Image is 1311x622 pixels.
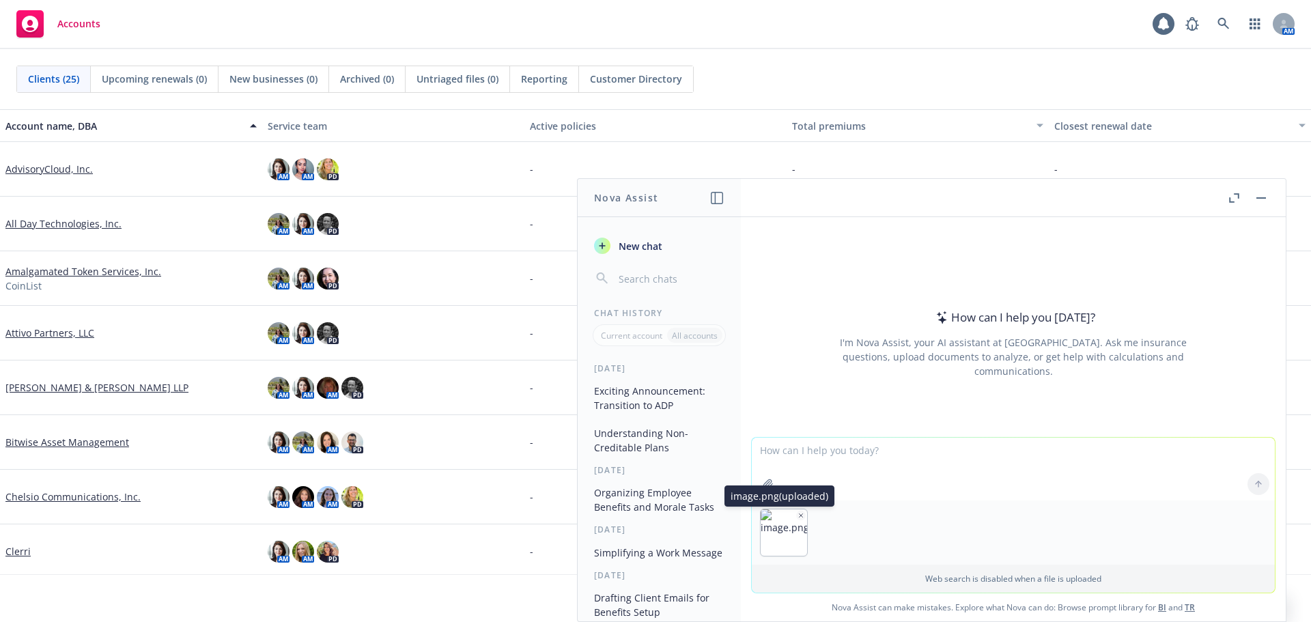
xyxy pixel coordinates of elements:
[268,213,290,235] img: photo
[317,432,339,453] img: photo
[932,309,1095,326] div: How can I help you [DATE]?
[589,422,730,459] button: Understanding Non-Creditable Plans
[317,158,339,180] img: photo
[292,541,314,563] img: photo
[601,330,662,341] p: Current account
[57,18,100,29] span: Accounts
[317,268,339,289] img: photo
[578,363,741,374] div: [DATE]
[530,380,533,395] span: -
[5,380,188,395] a: [PERSON_NAME] & [PERSON_NAME] LLP
[5,326,94,340] a: Attivo Partners, LLC
[821,335,1205,378] div: I'm Nova Assist, your AI assistant at [GEOGRAPHIC_DATA]. Ask me insurance questions, upload docum...
[292,213,314,235] img: photo
[268,158,290,180] img: photo
[792,119,1028,133] div: Total premiums
[578,569,741,581] div: [DATE]
[672,330,718,341] p: All accounts
[292,268,314,289] img: photo
[268,268,290,289] img: photo
[268,541,290,563] img: photo
[1049,109,1311,142] button: Closest renewal date
[594,190,658,205] h1: Nova Assist
[530,162,533,176] span: -
[292,486,314,508] img: photo
[292,432,314,453] img: photo
[268,322,290,344] img: photo
[317,213,339,235] img: photo
[530,119,781,133] div: Active policies
[578,307,741,319] div: Chat History
[5,435,129,449] a: Bitwise Asset Management
[5,279,42,293] span: CoinList
[5,264,161,279] a: Amalgamated Token Services, Inc.
[292,377,314,399] img: photo
[589,481,730,518] button: Organizing Employee Benefits and Morale Tasks
[589,380,730,416] button: Exciting Announcement: Transition to ADP
[530,326,533,340] span: -
[1179,10,1206,38] a: Report a Bug
[792,162,795,176] span: -
[530,271,533,285] span: -
[317,322,339,344] img: photo
[11,5,106,43] a: Accounts
[268,119,519,133] div: Service team
[521,72,567,86] span: Reporting
[589,541,730,564] button: Simplifying a Work Message
[28,72,79,86] span: Clients (25)
[530,435,533,449] span: -
[5,490,141,504] a: Chelsio Communications, Inc.
[761,509,807,556] img: image.png
[5,119,242,133] div: Account name, DBA
[1054,162,1058,176] span: -
[341,486,363,508] img: photo
[229,72,318,86] span: New businesses (0)
[760,573,1267,584] p: Web search is disabled when a file is uploaded
[292,158,314,180] img: photo
[578,464,741,476] div: [DATE]
[787,109,1049,142] button: Total premiums
[530,216,533,231] span: -
[268,432,290,453] img: photo
[746,593,1280,621] span: Nova Assist can make mistakes. Explore what Nova can do: Browse prompt library for and
[1241,10,1269,38] a: Switch app
[340,72,394,86] span: Archived (0)
[5,216,122,231] a: All Day Technologies, Inc.
[1185,602,1195,613] a: TR
[1158,602,1166,613] a: BI
[268,377,290,399] img: photo
[616,269,724,288] input: Search chats
[1054,119,1291,133] div: Closest renewal date
[578,524,741,535] div: [DATE]
[317,377,339,399] img: photo
[102,72,207,86] span: Upcoming renewals (0)
[5,544,31,559] a: Clerri
[317,486,339,508] img: photo
[341,377,363,399] img: photo
[341,432,363,453] img: photo
[590,72,682,86] span: Customer Directory
[530,544,533,559] span: -
[268,486,290,508] img: photo
[292,322,314,344] img: photo
[1210,10,1237,38] a: Search
[616,239,662,253] span: New chat
[530,490,533,504] span: -
[524,109,787,142] button: Active policies
[5,162,93,176] a: AdvisoryCloud, Inc.
[589,234,730,258] button: New chat
[317,541,339,563] img: photo
[417,72,498,86] span: Untriaged files (0)
[262,109,524,142] button: Service team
